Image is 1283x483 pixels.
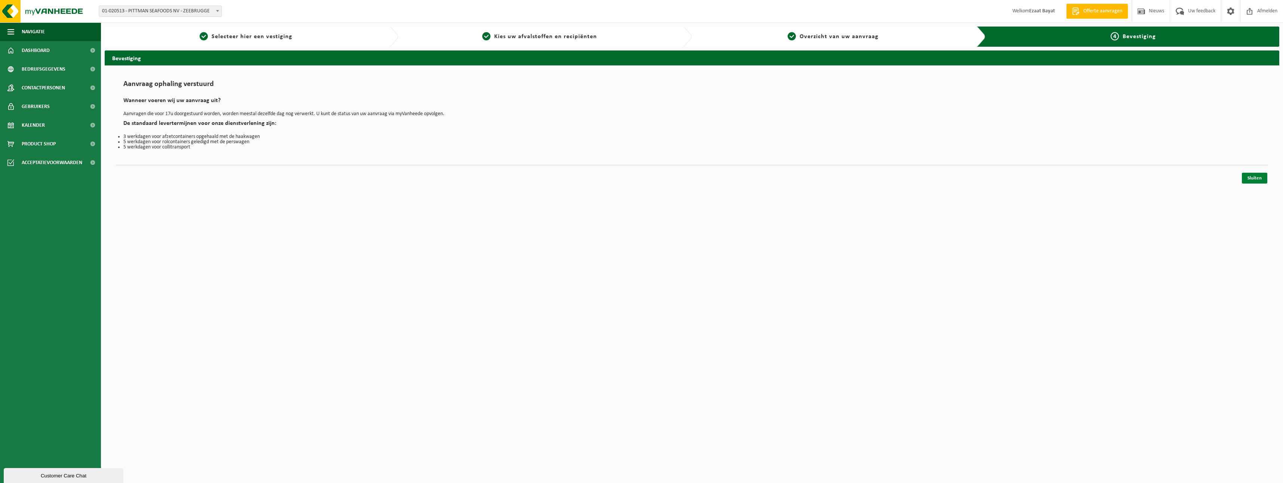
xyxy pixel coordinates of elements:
[22,116,45,135] span: Kalender
[482,32,490,40] span: 2
[123,139,1261,145] li: 5 werkdagen voor rolcontainers geledigd met de perswagen
[22,135,56,153] span: Product Shop
[1123,34,1156,40] span: Bevestiging
[494,34,597,40] span: Kies uw afvalstoffen en recipiënten
[99,6,221,16] span: 01-020513 - PITTMAN SEAFOODS NV - ZEEBRUGGE
[4,467,125,483] iframe: chat widget
[1111,32,1119,40] span: 4
[1242,173,1267,184] a: Sluiten
[123,98,1261,108] h2: Wanneer voeren wij uw aanvraag uit?
[123,145,1261,150] li: 5 werkdagen voor collitransport
[22,41,50,60] span: Dashboard
[1066,4,1128,19] a: Offerte aanvragen
[212,34,292,40] span: Selecteer hier een vestiging
[788,32,796,40] span: 3
[123,80,1261,92] h1: Aanvraag ophaling verstuurd
[200,32,208,40] span: 1
[123,134,1261,139] li: 3 werkdagen voor afzetcontainers opgehaald met de haakwagen
[1029,8,1055,14] strong: Ezaat Bayat
[123,120,1261,130] h2: De standaard levertermijnen voor onze dienstverlening zijn:
[22,60,65,79] span: Bedrijfsgegevens
[108,32,384,41] a: 1Selecteer hier een vestiging
[1082,7,1124,15] span: Offerte aanvragen
[99,6,222,17] span: 01-020513 - PITTMAN SEAFOODS NV - ZEEBRUGGE
[105,50,1279,65] h2: Bevestiging
[402,32,677,41] a: 2Kies uw afvalstoffen en recipiënten
[22,97,50,116] span: Gebruikers
[123,111,1261,117] p: Aanvragen die voor 17u doorgestuurd worden, worden meestal dezelfde dag nog verwerkt. U kunt de s...
[22,22,45,41] span: Navigatie
[696,32,971,41] a: 3Overzicht van uw aanvraag
[22,153,82,172] span: Acceptatievoorwaarden
[800,34,879,40] span: Overzicht van uw aanvraag
[22,79,65,97] span: Contactpersonen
